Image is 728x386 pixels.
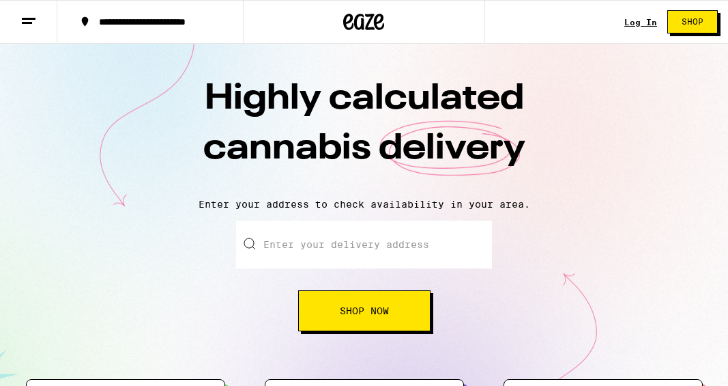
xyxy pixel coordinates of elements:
[14,199,714,210] p: Enter your address to check availability in your area.
[340,306,389,316] span: Shop Now
[236,221,492,268] input: Enter your delivery address
[682,18,703,26] span: Shop
[298,290,431,331] button: Shop Now
[657,10,728,33] a: Shop
[667,10,718,33] button: Shop
[126,74,603,188] h1: Highly calculated cannabis delivery
[624,18,657,27] a: Log In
